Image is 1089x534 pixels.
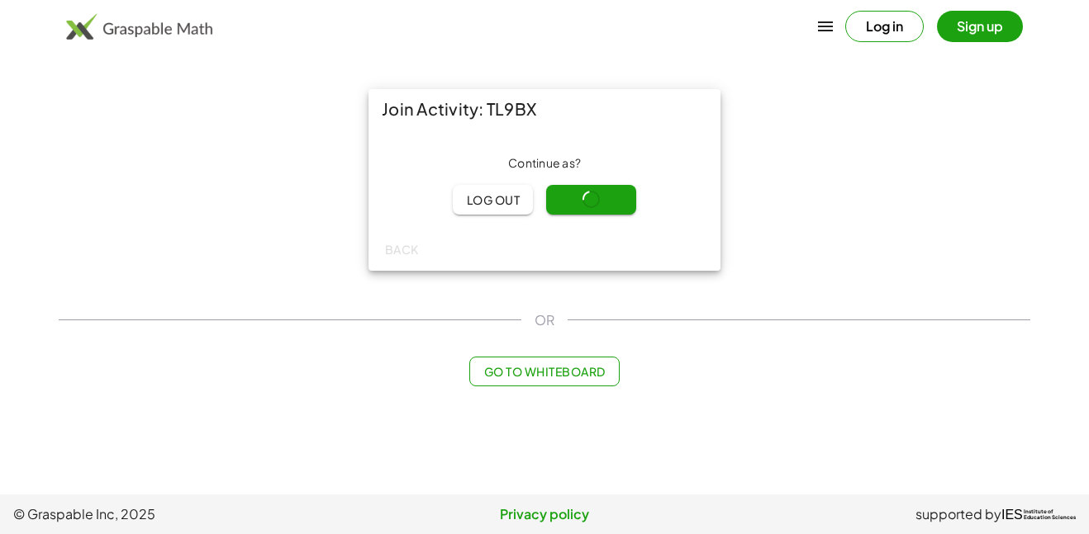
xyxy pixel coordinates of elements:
button: Go to Whiteboard [469,357,619,386]
div: Join Activity: TL9BX [369,89,720,129]
span: © Graspable Inc, 2025 [13,504,368,524]
a: Privacy policy [368,504,722,524]
span: supported by [915,504,1001,524]
span: OR [535,310,554,330]
a: IESInstitute ofEducation Sciences [1001,504,1076,524]
button: Log out [453,185,533,215]
button: Log in [845,11,924,42]
div: Continue as ? [382,155,707,172]
button: Sign up [937,11,1023,42]
span: Go to Whiteboard [483,364,605,379]
span: Log out [466,192,520,207]
span: Institute of Education Sciences [1024,509,1076,521]
span: IES [1001,507,1023,522]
